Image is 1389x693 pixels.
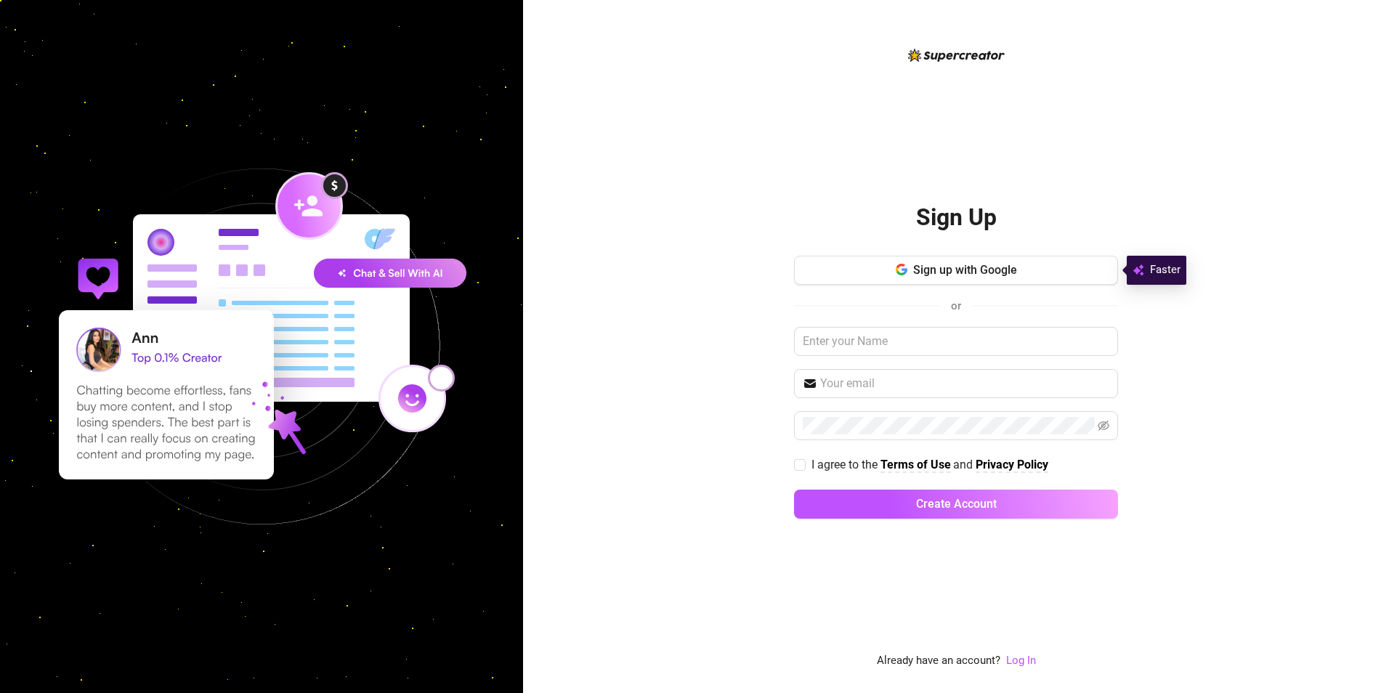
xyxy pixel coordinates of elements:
[10,95,513,598] img: signup-background-D0MIrEPF.svg
[908,49,1005,62] img: logo-BBDzfeDw.svg
[820,375,1109,392] input: Your email
[877,652,1000,670] span: Already have an account?
[916,497,997,511] span: Create Account
[976,458,1048,471] strong: Privacy Policy
[811,458,880,471] span: I agree to the
[916,203,997,232] h2: Sign Up
[976,458,1048,473] a: Privacy Policy
[880,458,951,473] a: Terms of Use
[1150,262,1181,279] span: Faster
[951,299,961,312] span: or
[880,458,951,471] strong: Terms of Use
[1133,262,1144,279] img: svg%3e
[1006,652,1036,670] a: Log In
[1098,420,1109,431] span: eye-invisible
[953,458,976,471] span: and
[913,263,1017,277] span: Sign up with Google
[794,256,1118,285] button: Sign up with Google
[794,327,1118,356] input: Enter your Name
[1006,654,1036,667] a: Log In
[794,490,1118,519] button: Create Account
